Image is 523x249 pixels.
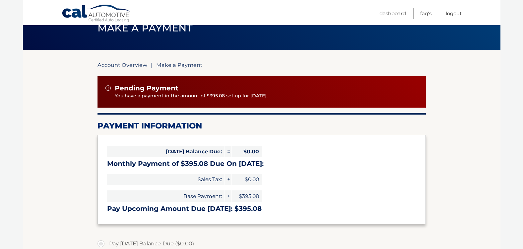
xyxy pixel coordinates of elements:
a: FAQ's [420,8,431,19]
span: Pending Payment [115,84,178,92]
span: Make a Payment [98,22,193,34]
span: $395.08 [232,190,262,202]
span: = [225,146,231,157]
h2: Payment Information [98,121,426,131]
span: | [151,62,153,68]
span: + [225,190,231,202]
span: Base Payment: [107,190,225,202]
h3: Monthly Payment of $395.08 Due On [DATE]: [107,160,416,168]
span: Sales Tax: [107,174,225,185]
h3: Pay Upcoming Amount Due [DATE]: $395.08 [107,205,416,213]
span: $0.00 [232,174,262,185]
a: Account Overview [98,62,147,68]
a: Dashboard [379,8,406,19]
span: + [225,174,231,185]
span: [DATE] Balance Due: [107,146,225,157]
a: Cal Automotive [62,4,131,24]
p: You have a payment in the amount of $395.08 set up for [DATE]. [115,92,418,100]
span: Make a Payment [156,62,203,68]
span: $0.00 [232,146,262,157]
a: Logout [446,8,462,19]
img: alert-white.svg [105,85,111,91]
